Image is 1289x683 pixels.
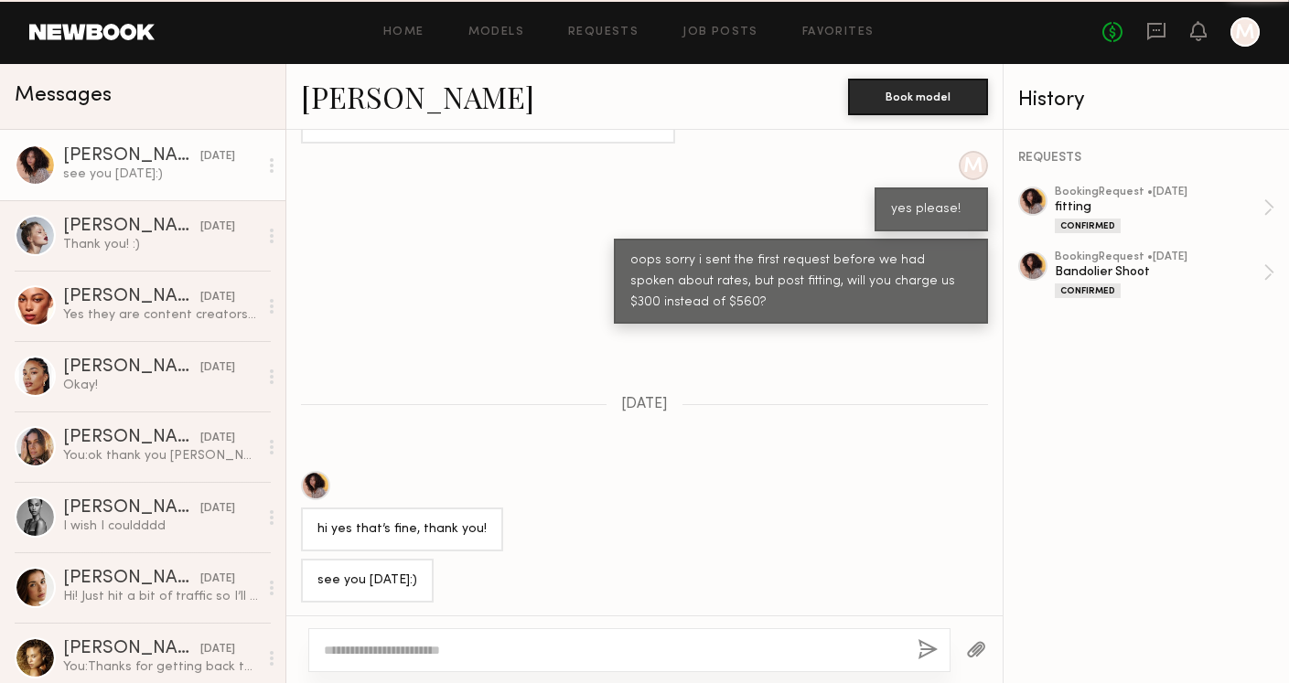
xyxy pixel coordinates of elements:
[63,570,200,588] div: [PERSON_NAME]
[1018,90,1274,111] div: History
[682,27,758,38] a: Job Posts
[301,77,534,116] a: [PERSON_NAME]
[200,430,235,447] div: [DATE]
[468,27,524,38] a: Models
[1055,187,1274,233] a: bookingRequest •[DATE]fittingConfirmed
[200,500,235,518] div: [DATE]
[63,358,200,377] div: [PERSON_NAME]
[1055,283,1121,298] div: Confirmed
[1055,263,1263,281] div: Bandolier Shoot
[1230,17,1260,47] a: M
[1018,152,1274,165] div: REQUESTS
[200,359,235,377] div: [DATE]
[63,429,200,447] div: [PERSON_NAME]
[200,641,235,658] div: [DATE]
[200,148,235,165] div: [DATE]
[891,199,972,220] div: yes please!
[63,288,200,306] div: [PERSON_NAME]
[63,499,200,518] div: [PERSON_NAME]
[63,447,258,464] div: You: ok thank you [PERSON_NAME]! we will circle back with you
[568,27,639,38] a: Requests
[848,88,988,103] a: Book model
[1055,198,1263,216] div: fitting
[200,289,235,306] div: [DATE]
[802,27,875,38] a: Favorites
[1055,251,1274,298] a: bookingRequest •[DATE]Bandolier ShootConfirmed
[630,251,972,314] div: oops sorry i sent the first request before we had spoken about rates, but post fitting, will you ...
[63,165,258,183] div: see you [DATE]:)
[1055,187,1263,198] div: booking Request • [DATE]
[63,588,258,605] div: Hi! Just hit a bit of traffic so I’ll be there ~10 after!
[317,571,417,592] div: see you [DATE]:)
[63,640,200,658] div: [PERSON_NAME]
[1055,251,1263,263] div: booking Request • [DATE]
[200,571,235,588] div: [DATE]
[63,306,258,324] div: Yes they are content creators too
[621,397,668,412] span: [DATE]
[848,79,988,115] button: Book model
[200,219,235,236] div: [DATE]
[15,85,112,106] span: Messages
[63,518,258,535] div: I wish I couldddd
[63,658,258,676] div: You: Thanks for getting back to [GEOGRAPHIC_DATA] :) No worries at all! But we will certainly kee...
[63,218,200,236] div: [PERSON_NAME]
[1055,219,1121,233] div: Confirmed
[63,236,258,253] div: Thank you! :)
[63,147,200,165] div: [PERSON_NAME]
[63,377,258,394] div: Okay!
[383,27,424,38] a: Home
[317,519,487,540] div: hi yes that’s fine, thank you!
